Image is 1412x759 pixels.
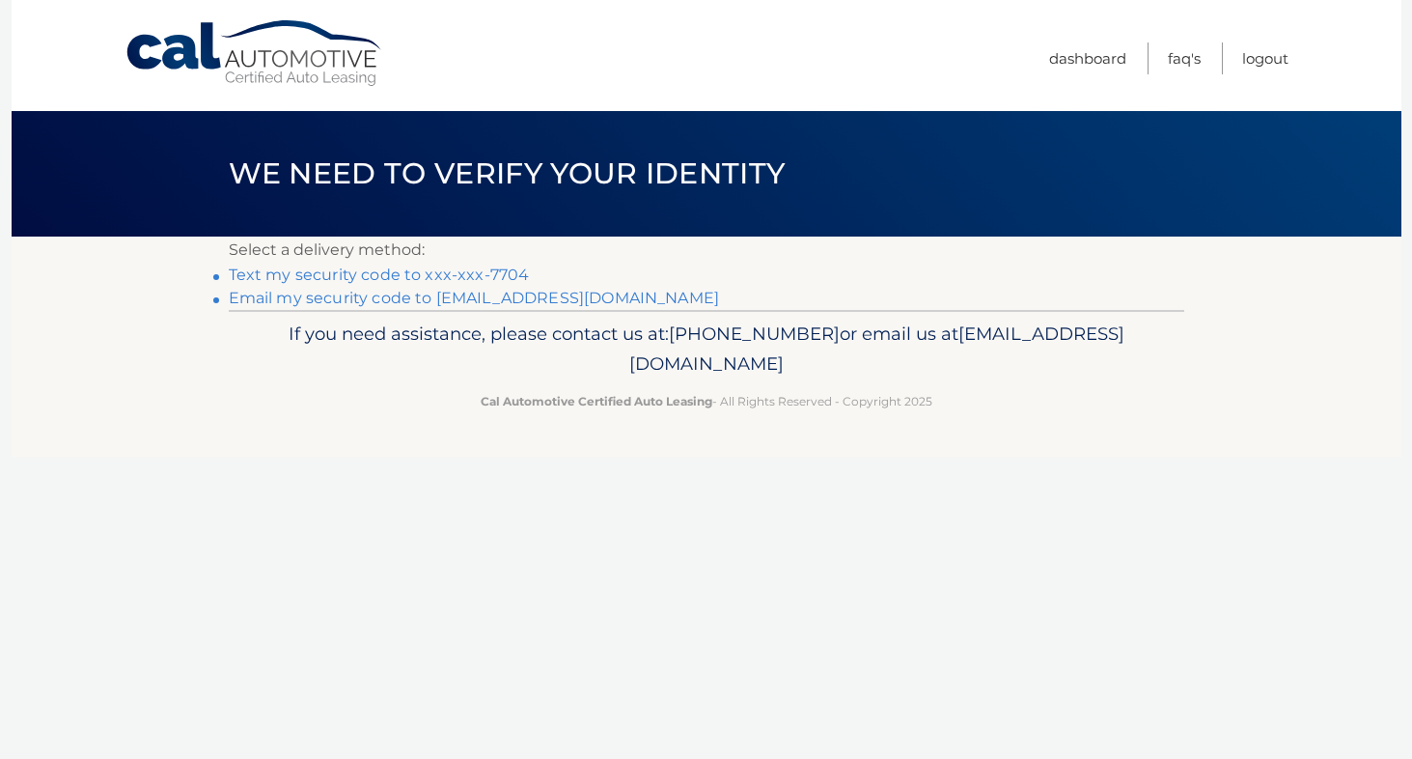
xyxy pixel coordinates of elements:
a: FAQ's [1168,42,1201,74]
a: Email my security code to [EMAIL_ADDRESS][DOMAIN_NAME] [229,289,720,307]
a: Logout [1242,42,1288,74]
span: [PHONE_NUMBER] [669,323,840,345]
p: If you need assistance, please contact us at: or email us at [241,319,1172,380]
span: We need to verify your identity [229,155,786,191]
strong: Cal Automotive Certified Auto Leasing [481,394,712,408]
p: Select a delivery method: [229,237,1184,264]
a: Dashboard [1049,42,1126,74]
p: - All Rights Reserved - Copyright 2025 [241,391,1172,411]
a: Text my security code to xxx-xxx-7704 [229,266,530,284]
a: Cal Automotive [125,19,385,88]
